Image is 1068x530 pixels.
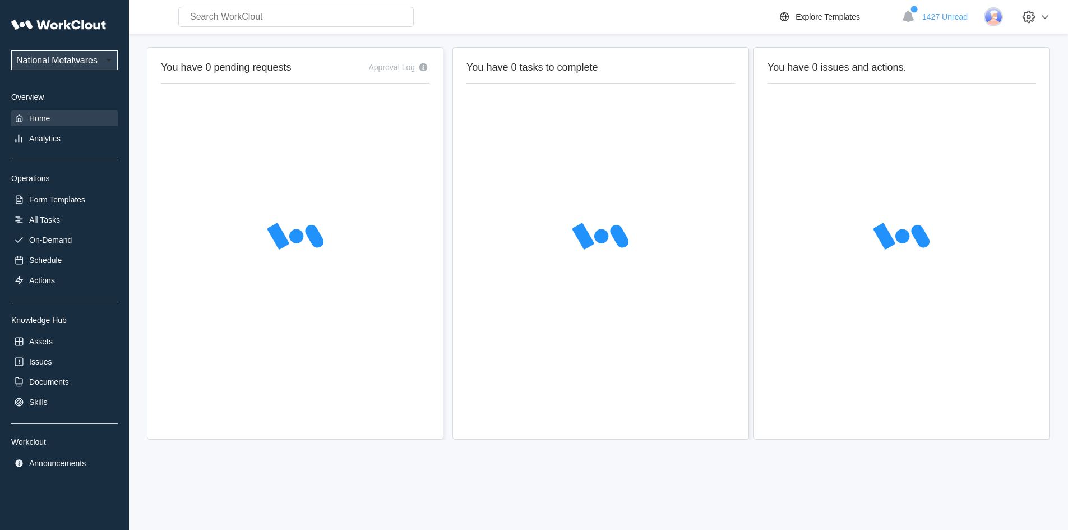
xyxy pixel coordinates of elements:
a: Home [11,110,118,126]
a: Announcements [11,455,118,471]
a: Analytics [11,131,118,146]
a: Skills [11,394,118,410]
input: Search WorkClout [178,7,414,27]
a: Form Templates [11,192,118,208]
div: Skills [29,398,48,407]
a: On-Demand [11,232,118,248]
div: Schedule [29,256,62,265]
div: Home [29,114,50,123]
div: Approval Log [368,63,415,72]
div: Actions [29,276,55,285]
a: Explore Templates [778,10,896,24]
h2: You have 0 pending requests [161,61,292,74]
span: 1427 Unread [922,12,968,21]
div: Assets [29,337,53,346]
a: Schedule [11,252,118,268]
a: All Tasks [11,212,118,228]
a: Actions [11,273,118,288]
a: Assets [11,334,118,349]
div: Knowledge Hub [11,316,118,325]
a: Documents [11,374,118,390]
div: All Tasks [29,215,60,224]
div: Explore Templates [796,12,860,21]
div: Announcements [29,459,86,468]
div: Overview [11,93,118,102]
div: Operations [11,174,118,183]
div: On-Demand [29,236,72,245]
div: Form Templates [29,195,85,204]
div: Workclout [11,437,118,446]
h2: You have 0 issues and actions. [768,61,1036,74]
h2: You have 0 tasks to complete [466,61,735,74]
img: user-3.png [984,7,1003,26]
div: Analytics [29,134,61,143]
div: Issues [29,357,52,366]
div: Documents [29,377,69,386]
a: Issues [11,354,118,370]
